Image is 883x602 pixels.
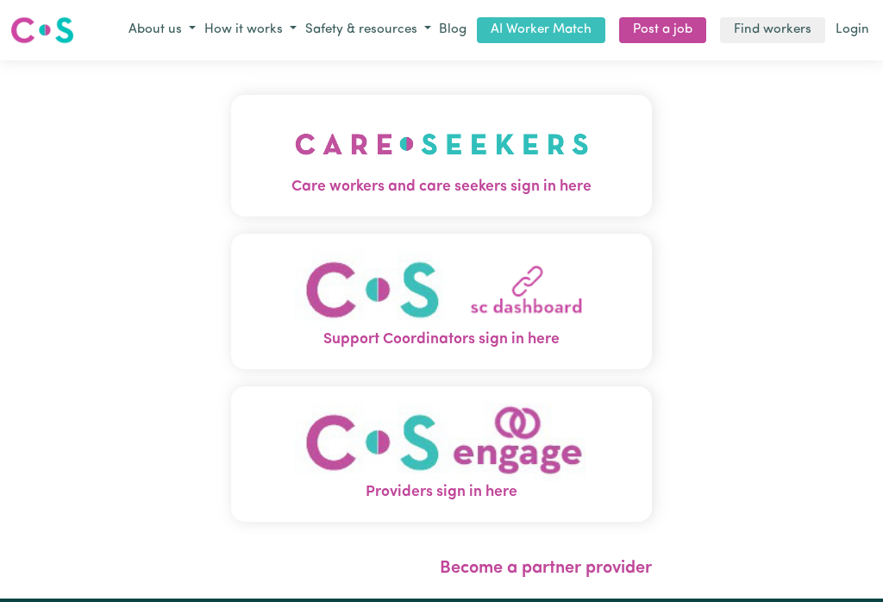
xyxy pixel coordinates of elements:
[832,17,873,44] a: Login
[440,560,652,577] a: Become a partner provider
[231,481,652,504] span: Providers sign in here
[435,17,470,44] a: Blog
[231,386,652,521] button: Providers sign in here
[301,16,435,45] button: Safety & resources
[231,176,652,198] span: Care workers and care seekers sign in here
[720,17,825,44] a: Find workers
[10,10,74,50] a: Careseekers logo
[619,17,706,44] a: Post a job
[231,233,652,368] button: Support Coordinators sign in here
[477,17,605,44] a: AI Worker Match
[10,15,74,46] img: Careseekers logo
[231,95,652,216] button: Care workers and care seekers sign in here
[231,329,652,351] span: Support Coordinators sign in here
[124,16,200,45] button: About us
[200,16,301,45] button: How it works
